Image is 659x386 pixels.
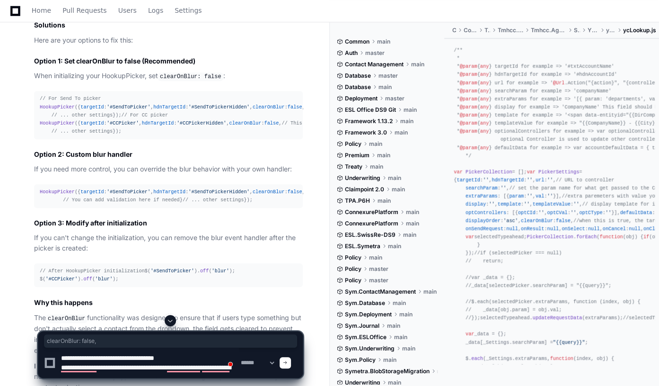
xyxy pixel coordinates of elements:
[345,220,398,227] span: ConnexurePlatform
[506,226,518,232] span: null
[177,120,227,126] span: '#CCPickerHidden'
[345,140,361,148] span: Policy
[369,140,382,148] span: main
[345,311,392,318] span: Sym.Deployment
[345,197,370,205] span: TPA.P6H
[480,112,489,118] span: any
[385,95,404,102] span: master
[345,163,362,171] span: Treaty
[40,104,75,110] span: HookupPicker
[188,189,249,195] span: '#SendToPickerHidden'
[148,8,163,13] span: Logs
[474,250,562,256] span: //if (selectedPicker === null)
[573,201,579,207] span: ''
[345,208,398,216] span: ConnexurePlatform
[460,104,477,110] span: @param
[229,120,262,126] span: clearOnBlur
[345,117,393,125] span: Framework 1.13.2
[107,189,150,195] span: '#SendToPicker'
[588,226,600,232] span: null
[40,120,75,126] span: HookupPicker
[536,177,544,183] span: url
[34,218,303,228] h3: Option 3: Modify after initialization
[403,231,416,239] span: main
[466,299,641,305] span: //$.each(selectedPicker.extraParams, function (index, obj) {
[460,120,477,126] span: @param
[40,188,297,204] div: ({ : , : , : , : ( ) { } });
[406,220,419,227] span: main
[460,72,477,77] span: @param
[150,268,194,274] span: '#SendToPicker'
[457,177,480,183] span: targetId
[377,38,390,45] span: main
[345,61,404,68] span: Contact Management
[34,164,303,175] p: If you need more control, you can override the blur behavior with your own handler:
[538,169,579,175] span: PickerSettings
[606,27,615,34] span: ycLookup
[345,288,416,296] span: Sym.ContactManagement
[34,313,303,356] p: The functionality was designed to ensure that if users type something but don't actually select a...
[498,201,521,207] span: template
[480,72,489,77] span: any
[606,210,611,215] span: ''
[466,169,512,175] span: PickerCollection
[281,120,413,126] span: // This prevents clearing manually typed text
[153,189,185,195] span: hdnTargetId
[80,189,104,195] span: targetId
[480,63,489,69] span: any
[466,226,503,232] span: onSendRequest
[34,150,303,159] h3: Option 2: Custom blur handler
[345,95,378,102] span: Deployment
[643,234,649,240] span: if
[620,210,652,215] span: defaultData
[183,197,244,203] span: // ... other settings
[378,72,398,80] span: master
[562,226,585,232] span: onSelect
[599,234,623,240] span: function
[406,208,419,216] span: main
[521,218,553,224] span: clearOnBlur
[423,288,437,296] span: main
[40,267,297,283] div: $( ). ( ); $( ). ( );
[498,27,523,34] span: Tmhcc.AgRenewal.v1
[40,95,297,135] div: ({ : , : , : , }); ({ : , : , : , });
[395,129,408,136] span: main
[200,268,209,274] span: off
[388,174,401,182] span: main
[59,348,239,378] textarea: To enrich screen reader interactions, please activate Accessibility in Grammarly extension settings
[34,56,303,66] h3: Option 1: Set clearOnBlur to false (Recommended)
[40,96,101,101] span: // For Send To picker
[466,218,501,224] span: displayOrder
[175,8,202,13] span: Settings
[576,234,597,240] span: forEach
[399,311,413,318] span: main
[460,128,477,134] span: @param
[466,234,474,240] span: var
[460,96,477,102] span: @param
[533,201,571,207] span: templateValue
[188,104,249,110] span: '#SendToPickerHidden'
[531,27,566,34] span: Tmhcc.AgRenewal.v1.WebUI
[547,210,568,215] span: optCVal
[345,83,371,91] span: Database
[484,27,490,34] span: Tmhcc
[527,169,535,175] span: var
[466,193,498,199] span: extraParams
[480,120,489,126] span: any
[118,8,137,13] span: Users
[377,152,390,159] span: main
[626,234,634,240] span: obj
[369,277,388,284] span: master
[107,120,139,126] span: '#CCPicker'
[345,72,371,80] span: Database
[483,177,489,183] span: ''
[34,71,303,82] p: When initializing your HookupPicker, set :
[34,35,303,46] p: Here are your options to fix this:
[107,104,150,110] span: '#SendToPicker'
[460,112,477,118] span: @param
[536,193,544,199] span: val
[547,193,553,199] span: ''
[32,8,51,13] span: Home
[547,177,553,183] span: ''
[464,27,477,34] span: Components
